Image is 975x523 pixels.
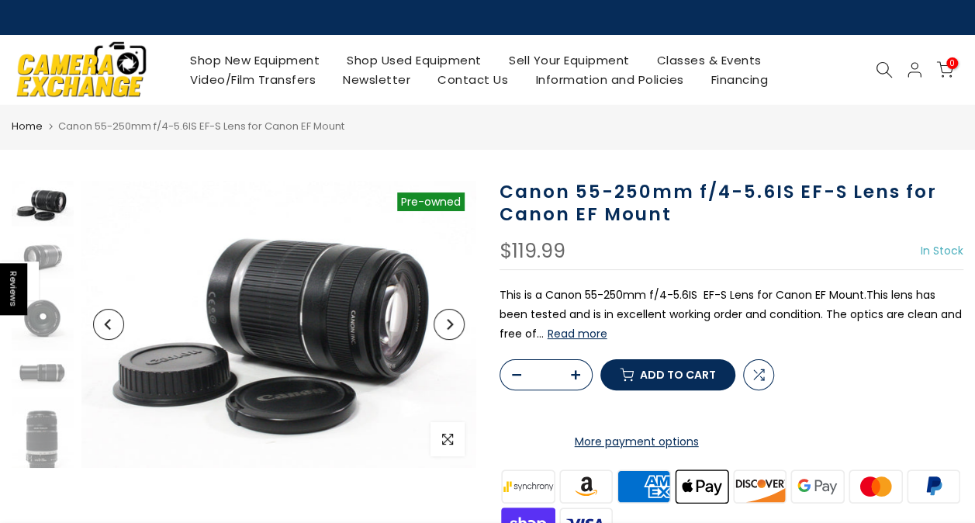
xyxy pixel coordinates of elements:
[904,467,963,505] img: paypal
[643,50,775,70] a: Classes & Events
[12,234,74,279] img: Canon 55-250mm f/4-5.6IS EF-S Lens for Canon EF Mount Lenses Small Format - Canon EOS Mount Lense...
[697,70,782,89] a: Financing
[500,241,565,261] div: $119.99
[522,70,697,89] a: Information and Policies
[731,467,789,505] img: discover
[495,50,643,70] a: Sell Your Equipment
[58,119,344,133] span: Canon 55-250mm f/4-5.6IS EF-S Lens for Canon EF Mount
[12,358,74,389] img: Canon 55-250mm f/4-5.6IS EF-S Lens for Canon EF Mount Lenses Small Format - Canon EOS Mount Lense...
[946,57,958,69] span: 0
[600,359,735,390] button: Add to cart
[424,70,522,89] a: Contact Us
[548,327,607,341] button: Read more
[500,181,964,226] h1: Canon 55-250mm f/4-5.6IS EF-S Lens for Canon EF Mount
[500,467,558,505] img: synchrony
[330,70,424,89] a: Newsletter
[12,287,74,350] img: Canon 55-250mm f/4-5.6IS EF-S Lens for Canon EF Mount Lenses Small Format - Canon EOS Mount Lense...
[12,181,74,226] img: Canon 55-250mm f/4-5.6IS EF-S Lens for Canon EF Mount Lenses Small Format - Canon EOS Mount Lense...
[177,70,330,89] a: Video/Film Transfers
[12,397,74,481] img: Canon 55-250mm f/4-5.6IS EF-S Lens for Canon EF Mount Lenses Small Format - Canon EOS Mount Lense...
[81,181,476,468] img: Canon 55-250mm f/4-5.6IS EF-S Lens for Canon EF Mount Lenses Small Format - Canon EOS Mount Lense...
[177,50,334,70] a: Shop New Equipment
[434,309,465,340] button: Next
[936,61,953,78] a: 0
[640,369,716,380] span: Add to cart
[672,467,731,505] img: apple pay
[557,467,615,505] img: amazon payments
[615,467,673,505] img: american express
[12,119,43,134] a: Home
[500,432,774,452] a: More payment options
[846,467,904,505] img: master
[334,50,496,70] a: Shop Used Equipment
[921,243,963,258] span: In Stock
[93,309,124,340] button: Previous
[789,467,847,505] img: google pay
[500,286,964,345] p: This is a Canon 55-250mm f/4-5.6IS EF-S Lens for Canon EF Mount.This lens has been tested and is ...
